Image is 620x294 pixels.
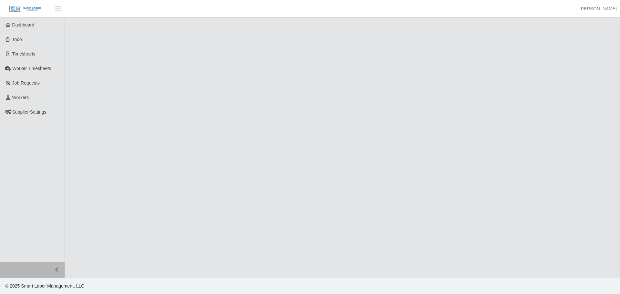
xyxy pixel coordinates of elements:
[12,22,35,27] span: Dashboard
[12,66,51,71] span: Worker Timesheets
[12,37,22,42] span: Todo
[12,80,40,86] span: Job Requests
[12,109,46,115] span: Supplier Settings
[9,5,41,13] img: SLM Logo
[12,51,36,56] span: Timesheets
[5,283,84,289] span: © 2025 Smart Labor Management, LLC
[580,5,617,12] a: [PERSON_NAME]
[12,95,29,100] span: Workers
